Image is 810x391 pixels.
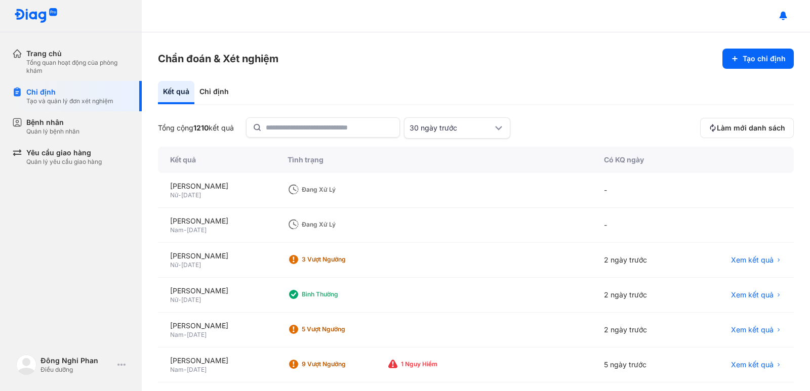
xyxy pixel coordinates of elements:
div: 5 ngày trước [592,347,687,382]
span: - [184,366,187,373]
div: Kết quả [158,81,194,104]
span: Nam [170,331,184,338]
span: - [178,191,181,199]
span: [DATE] [181,261,201,269]
div: [PERSON_NAME] [170,181,263,191]
img: logo [16,355,36,375]
div: 30 ngày trước [410,123,493,133]
span: Xem kết quả [731,290,774,300]
div: Chỉ định [26,87,113,97]
div: 1 Nguy hiểm [401,360,482,368]
div: Trang chủ [26,49,130,59]
div: 3 Vượt ngưỡng [302,255,383,264]
span: [DATE] [181,296,201,303]
div: 2 ngày trước [592,243,687,278]
span: - [184,331,187,338]
div: Điều dưỡng [40,366,113,374]
div: Quản lý yêu cầu giao hàng [26,158,102,166]
span: 1210 [193,123,209,132]
div: Tổng quan hoạt động của phòng khám [26,59,130,75]
div: [PERSON_NAME] [170,321,263,331]
span: [DATE] [187,331,207,338]
div: - [592,173,687,208]
span: Xem kết quả [731,360,774,370]
span: [DATE] [187,226,207,234]
div: Tình trạng [275,147,592,173]
div: Bình thường [302,290,383,298]
div: - [592,208,687,243]
div: 2 ngày trước [592,278,687,313]
span: Nữ [170,261,178,269]
h3: Chẩn đoán & Xét nghiệm [158,52,278,66]
span: Xem kết quả [731,255,774,265]
div: Tạo và quản lý đơn xét nghiệm [26,97,113,105]
button: Tạo chỉ định [722,49,794,69]
div: 9 Vượt ngưỡng [302,360,383,368]
div: Quản lý bệnh nhân [26,127,79,136]
div: Đang xử lý [302,186,383,194]
div: Có KQ ngày [592,147,687,173]
span: - [184,226,187,234]
div: Bệnh nhân [26,117,79,127]
button: Làm mới danh sách [700,118,794,138]
span: - [178,261,181,269]
div: 2 ngày trước [592,313,687,347]
span: [DATE] [187,366,207,373]
div: Đông Nghi Phan [40,356,113,366]
div: Yêu cầu giao hàng [26,148,102,158]
span: Làm mới danh sách [717,123,785,133]
span: Nữ [170,296,178,303]
div: 5 Vượt ngưỡng [302,325,383,333]
span: Nữ [170,191,178,199]
div: Kết quả [158,147,275,173]
div: Đang xử lý [302,221,383,229]
div: [PERSON_NAME] [170,216,263,226]
div: [PERSON_NAME] [170,356,263,366]
span: Nam [170,226,184,234]
div: Chỉ định [194,81,234,104]
img: logo [14,8,58,24]
span: Xem kết quả [731,325,774,335]
div: Tổng cộng kết quả [158,123,234,133]
div: [PERSON_NAME] [170,251,263,261]
span: - [178,296,181,303]
span: [DATE] [181,191,201,199]
span: Nam [170,366,184,373]
div: [PERSON_NAME] [170,286,263,296]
